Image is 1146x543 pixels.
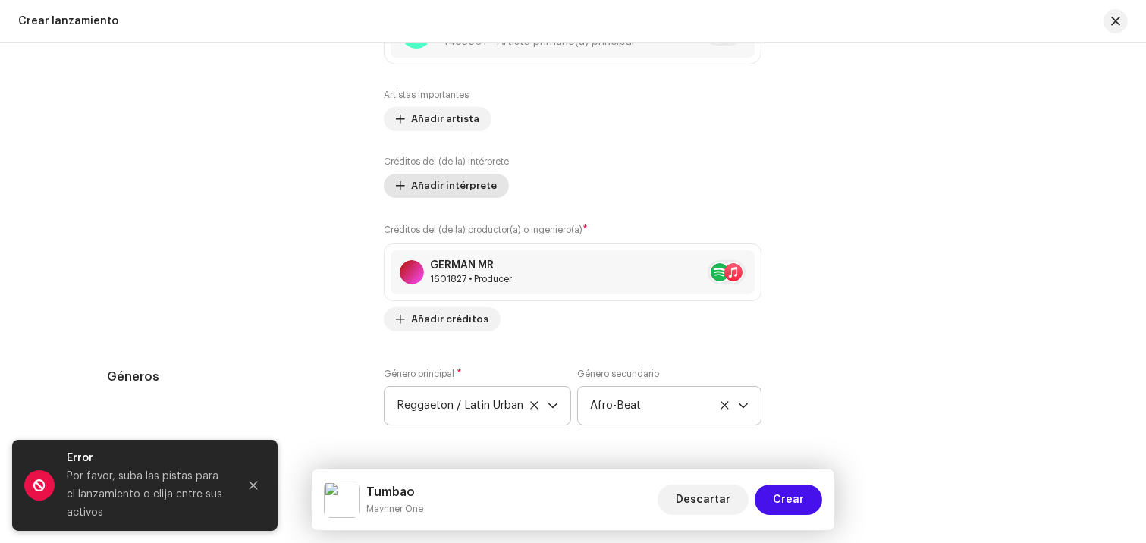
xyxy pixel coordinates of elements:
button: Close [238,470,268,501]
div: dropdown trigger [738,387,749,425]
span: Añadir intérprete [411,171,497,201]
span: Descartar [676,485,730,515]
span: Reggaeton / Latin Urban [397,387,548,425]
button: Añadir artista [384,107,491,131]
span: Añadir artista [411,104,479,134]
label: Género secundario [577,368,659,380]
div: Por favor, suba las pistas para el lanzamiento o elija entre sus activos [67,467,226,522]
span: Afro-Beat [590,387,738,425]
label: Género principal [384,368,462,380]
label: Créditos del (de la) intérprete [384,155,509,168]
div: Error [67,449,226,467]
button: Añadir créditos [384,307,501,331]
label: Artistas importantes [384,89,469,101]
div: dropdown trigger [548,387,558,425]
h5: Géneros [108,368,360,386]
button: Añadir intérprete [384,174,509,198]
button: Crear [755,485,822,515]
div: GERMAN MR [430,259,512,271]
small: Créditos del (de la) productor(a) o ingeniero(a) [384,225,582,234]
span: Crear [773,485,804,515]
img: 1dfad721-fac4-4057-86a6-da856a311b34 [324,482,360,518]
h5: Tumbao [366,483,423,501]
span: Añadir créditos [411,304,488,334]
button: Descartar [658,485,749,515]
small: Tumbao [366,501,423,516]
div: Producer [430,273,512,285]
